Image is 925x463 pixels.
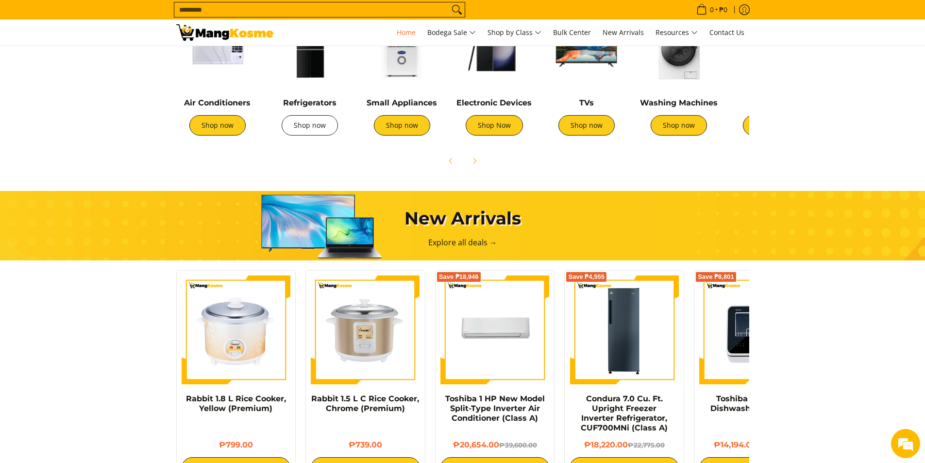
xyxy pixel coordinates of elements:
[581,394,668,432] a: Condura 7.0 Cu. Ft. Upright Freezer Inverter Refrigerator, CUF700MNi (Class A)
[184,98,251,107] a: Air Conditioners
[182,275,291,385] img: https://mangkosme.com/products/rabbit-1-8-l-rice-cooker-yellow-class-a
[558,115,615,136] a: Shop now
[710,394,797,413] a: Toshiba Mini 4-Set Dishwasher (Class A)
[545,5,628,88] img: TVs
[440,275,550,385] img: Toshiba 1 HP New Model Split-Type Inverter Air Conditioner (Class A)
[282,115,338,136] a: Shop now
[367,98,437,107] a: Small Appliances
[693,4,730,15] span: •
[730,5,812,88] img: Cookers
[427,27,476,39] span: Bodega Sale
[176,24,273,41] img: Mang Kosme: Your Home Appliances Warehouse Sale Partner!
[182,440,291,450] h6: ₱799.00
[568,274,605,280] span: Save ₱4,555
[570,440,679,450] h6: ₱18,220.00
[598,19,649,46] a: New Arrivals
[705,19,749,46] a: Contact Us
[708,6,715,13] span: 0
[176,5,259,88] img: Air Conditioners
[698,274,734,280] span: Save ₱8,801
[422,19,481,46] a: Bodega Sale
[440,150,462,171] button: Previous
[428,237,497,248] a: Explore all deals →
[628,441,665,449] del: ₱22,775.00
[638,5,720,88] img: Washing Machines
[718,6,729,13] span: ₱0
[449,2,465,17] button: Search
[656,27,698,39] span: Resources
[709,28,744,37] span: Contact Us
[579,98,594,107] a: TVs
[453,5,536,88] img: Electronic Devices
[439,274,479,280] span: Save ₱18,946
[651,115,707,136] a: Shop now
[640,98,718,107] a: Washing Machines
[548,19,596,46] a: Bulk Center
[466,115,523,136] a: Shop Now
[283,19,749,46] nav: Main Menu
[483,19,546,46] a: Shop by Class
[743,115,799,136] a: Shop now
[311,440,420,450] h6: ₱739.00
[651,19,703,46] a: Resources
[186,394,286,413] a: Rabbit 1.8 L Rice Cooker, Yellow (Premium)
[397,28,416,37] span: Home
[699,275,808,385] img: Toshiba Mini 4-Set Dishwasher (Class A)
[499,441,537,449] del: ₱39,600.00
[440,440,550,450] h6: ₱20,654.00
[392,19,420,46] a: Home
[311,275,420,385] img: https://mangkosme.com/products/rabbit-1-5-l-c-rice-cooker-chrome-class-a
[464,150,485,171] button: Next
[311,394,419,413] a: Rabbit 1.5 L C Rice Cooker, Chrome (Premium)
[570,275,679,385] img: Condura 7.0 Cu. Ft. Upright Freezer Inverter Refrigerator, CUF700MNi (Class A)
[269,5,351,88] img: Refrigerators
[456,98,532,107] a: Electronic Devices
[374,115,430,136] a: Shop now
[445,394,545,423] a: Toshiba 1 HP New Model Split-Type Inverter Air Conditioner (Class A)
[699,440,808,450] h6: ₱14,194.00
[189,115,246,136] a: Shop now
[603,28,644,37] span: New Arrivals
[553,28,591,37] span: Bulk Center
[488,27,541,39] span: Shop by Class
[283,98,336,107] a: Refrigerators
[361,5,443,88] img: Small Appliances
